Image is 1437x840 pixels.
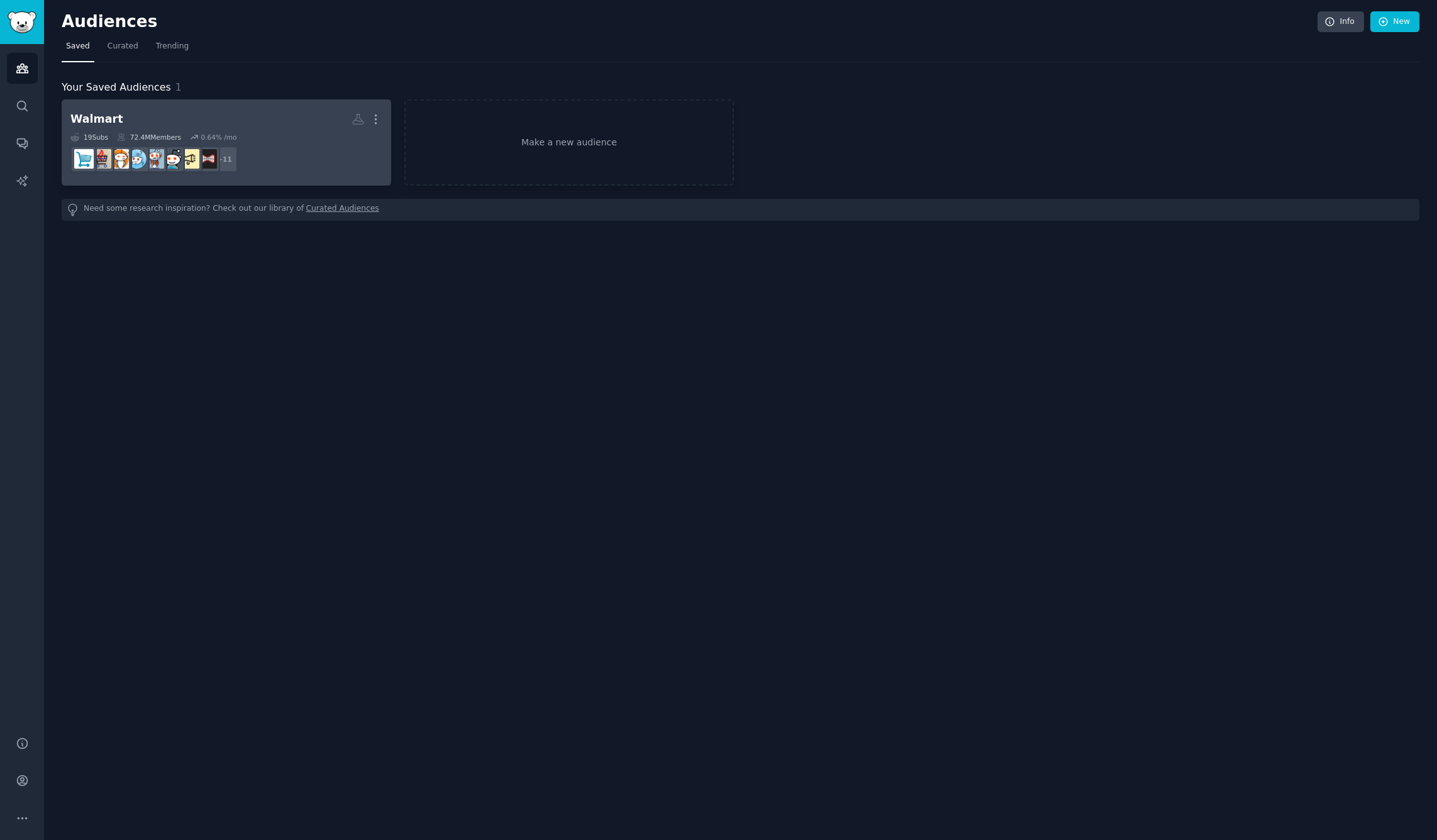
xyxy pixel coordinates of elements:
[152,36,193,62] a: Trending
[70,111,123,127] div: Walmart
[201,133,236,142] div: 0.64 % /mo
[156,41,189,52] span: Trending
[162,149,182,169] img: TalesFromRetail
[62,36,94,62] a: Saved
[197,149,217,169] img: extremelyinfuriating
[8,11,36,33] img: GummySearch logo
[404,99,734,186] a: Make a new audience
[306,203,379,216] a: Curated Audiences
[74,149,94,169] img: retail
[1318,11,1364,33] a: Info
[211,146,238,172] div: + 11
[180,149,199,169] img: TalesFromTheCustomer
[62,12,1318,32] h2: Audiences
[108,41,138,52] span: Curated
[62,199,1419,221] div: Need some research inspiration? Check out our library of
[70,133,108,142] div: 19 Sub s
[62,99,391,186] a: Walmart19Subs72.4MMembers0.64% /mo+11extremelyinfuriatingTalesFromTheCustomerTalesFromRetailCusto...
[103,36,143,62] a: Curated
[175,81,182,93] span: 1
[62,80,171,96] span: Your Saved Audiences
[109,149,129,169] img: mildlyinfuriating
[92,149,111,169] img: retailhell
[117,133,181,142] div: 72.4M Members
[127,149,147,169] img: AskReddit
[145,149,164,169] img: CustomerFromHell
[66,41,90,52] span: Saved
[1370,11,1419,33] a: New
